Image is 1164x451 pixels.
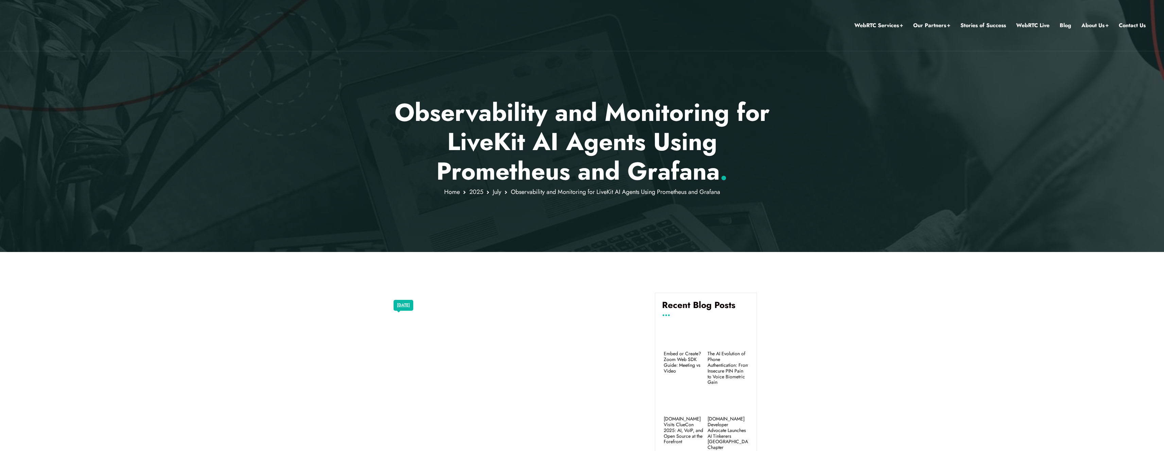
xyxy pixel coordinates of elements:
a: [DATE] [397,301,410,310]
span: Observability and Monitoring for LiveKit AI Agents Using Prometheus and Grafana [511,187,720,196]
a: Home [444,187,460,196]
a: Blog [1060,21,1071,30]
a: Embed or Create? Zoom Web SDK Guide: Meeting vs Video [664,351,704,374]
a: Our Partners [913,21,950,30]
a: WebRTC Live [1016,21,1049,30]
span: . [720,154,728,189]
a: About Us [1081,21,1109,30]
a: [DOMAIN_NAME] Visits ClueCon 2025: AI, VoIP, and Open Source at the Forefront [664,416,704,445]
a: [DOMAIN_NAME] Developer Advocate Launches AI Tinkerers [GEOGRAPHIC_DATA] Chapter [708,416,748,450]
p: Observability and Monitoring for LiveKit AI Agents Using Prometheus and Grafana [383,98,781,186]
a: 2025 [469,187,483,196]
a: Contact Us [1119,21,1146,30]
a: WebRTC Services [854,21,903,30]
a: July [493,187,501,196]
a: The AI Evolution of Phone Authentication: From Insecure PIN Pain to Voice Biometric Gain [708,351,748,385]
h4: Recent Blog Posts [662,300,750,315]
a: Stories of Success [960,21,1006,30]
